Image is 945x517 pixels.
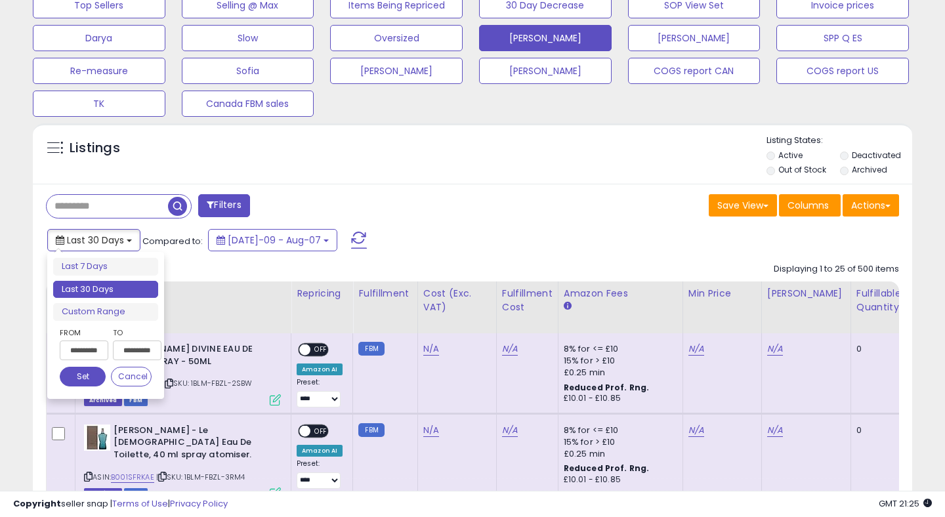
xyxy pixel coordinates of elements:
[688,424,704,437] a: N/A
[228,234,321,247] span: [DATE]-09 - Aug-07
[84,395,122,406] span: Listings that have been deleted from Seller Central
[778,150,803,161] label: Active
[70,139,120,157] h5: Listings
[787,199,829,212] span: Columns
[779,194,841,217] button: Columns
[170,497,228,510] a: Privacy Policy
[297,378,343,407] div: Preset:
[310,344,331,356] span: OFF
[774,263,899,276] div: Displaying 1 to 25 of 500 items
[852,150,901,161] label: Deactivated
[709,194,777,217] button: Save View
[423,287,491,314] div: Cost (Exc. VAT)
[47,229,140,251] button: Last 30 Days
[564,463,650,474] b: Reduced Prof. Rng.
[564,287,677,300] div: Amazon Fees
[60,326,106,339] label: From
[53,281,158,299] li: Last 30 Days
[879,497,932,510] span: 2025-09-7 21:25 GMT
[628,25,761,51] button: [PERSON_NAME]
[297,445,343,457] div: Amazon AI
[124,395,148,406] span: FBM
[856,343,897,355] div: 0
[502,424,518,437] a: N/A
[502,342,518,356] a: N/A
[628,58,761,84] button: COGS report CAN
[564,300,572,312] small: Amazon Fees.
[81,287,285,300] div: Title
[182,58,314,84] button: Sofia
[856,424,897,436] div: 0
[114,424,273,465] b: [PERSON_NAME] - Le [DEMOGRAPHIC_DATA] Eau De Toilette, 40 ml spray atomiser.
[564,424,673,436] div: 8% for <= £10
[778,164,826,175] label: Out of Stock
[33,91,165,117] button: TK
[111,472,154,483] a: B001SFRKAE
[33,25,165,51] button: Darya
[856,287,902,314] div: Fulfillable Quantity
[358,287,411,300] div: Fulfillment
[111,367,152,386] button: Cancel
[156,472,245,482] span: | SKU: 1BLM-FBZL-3RM4
[423,424,439,437] a: N/A
[502,287,553,314] div: Fulfillment Cost
[67,234,124,247] span: Last 30 Days
[852,164,887,175] label: Archived
[423,342,439,356] a: N/A
[113,326,152,339] label: To
[53,303,158,321] li: Custom Range
[564,474,673,486] div: £10.01 - £10.85
[208,229,337,251] button: [DATE]-09 - Aug-07
[114,343,273,371] b: [PERSON_NAME] DIVINE EAU DE PARFUM SPRAY - 50ML
[564,436,673,448] div: 15% for > £10
[564,355,673,367] div: 15% for > £10
[843,194,899,217] button: Actions
[13,498,228,510] div: seller snap | |
[564,367,673,379] div: £0.25 min
[358,342,384,356] small: FBM
[776,25,909,51] button: SPP Q ES
[688,287,756,300] div: Min Price
[767,287,845,300] div: [PERSON_NAME]
[198,194,249,217] button: Filters
[479,58,612,84] button: [PERSON_NAME]
[33,58,165,84] button: Re-measure
[330,58,463,84] button: [PERSON_NAME]
[330,25,463,51] button: Oversized
[564,448,673,460] div: £0.25 min
[479,25,612,51] button: [PERSON_NAME]
[182,25,314,51] button: Slow
[297,363,343,375] div: Amazon AI
[564,393,673,404] div: £10.01 - £10.85
[766,134,913,147] p: Listing States:
[163,378,253,388] span: | SKU: 1BLM-FBZL-2SBW
[358,423,384,437] small: FBM
[776,58,909,84] button: COGS report US
[297,287,347,300] div: Repricing
[688,342,704,356] a: N/A
[564,343,673,355] div: 8% for <= £10
[297,459,343,489] div: Preset:
[84,424,110,451] img: 31Lls98nS1L._SL40_.jpg
[564,382,650,393] b: Reduced Prof. Rng.
[112,497,168,510] a: Terms of Use
[84,343,281,404] div: ASIN:
[182,91,314,117] button: Canada FBM sales
[142,235,203,247] span: Compared to:
[310,425,331,436] span: OFF
[767,342,783,356] a: N/A
[60,367,106,386] button: Set
[767,424,783,437] a: N/A
[53,258,158,276] li: Last 7 Days
[13,497,61,510] strong: Copyright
